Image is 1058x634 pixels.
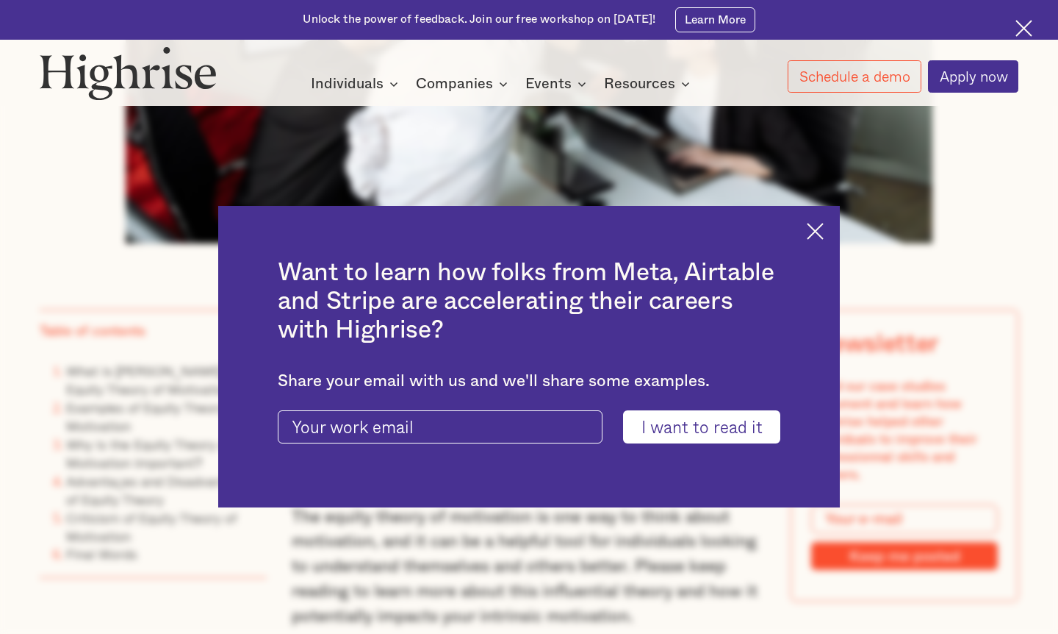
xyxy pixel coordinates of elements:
[278,371,780,391] div: Share your email with us and we'll share some examples.
[311,75,403,93] div: Individuals
[40,46,217,100] img: Highrise logo
[604,75,675,93] div: Resources
[675,7,755,33] a: Learn More
[525,75,572,93] div: Events
[278,259,780,345] h2: Want to learn how folks from Meta, Airtable and Stripe are accelerating their careers with Highrise?
[278,410,602,444] input: Your work email
[416,75,493,93] div: Companies
[311,75,384,93] div: Individuals
[807,223,824,240] img: Cross icon
[1015,20,1032,37] img: Cross icon
[928,60,1018,93] a: Apply now
[525,75,591,93] div: Events
[416,75,512,93] div: Companies
[788,60,921,93] a: Schedule a demo
[623,410,780,444] input: I want to read it
[604,75,694,93] div: Resources
[303,12,655,27] div: Unlock the power of feedback. Join our free workshop on [DATE]!
[278,410,780,444] form: current-ascender-blog-article-modal-form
